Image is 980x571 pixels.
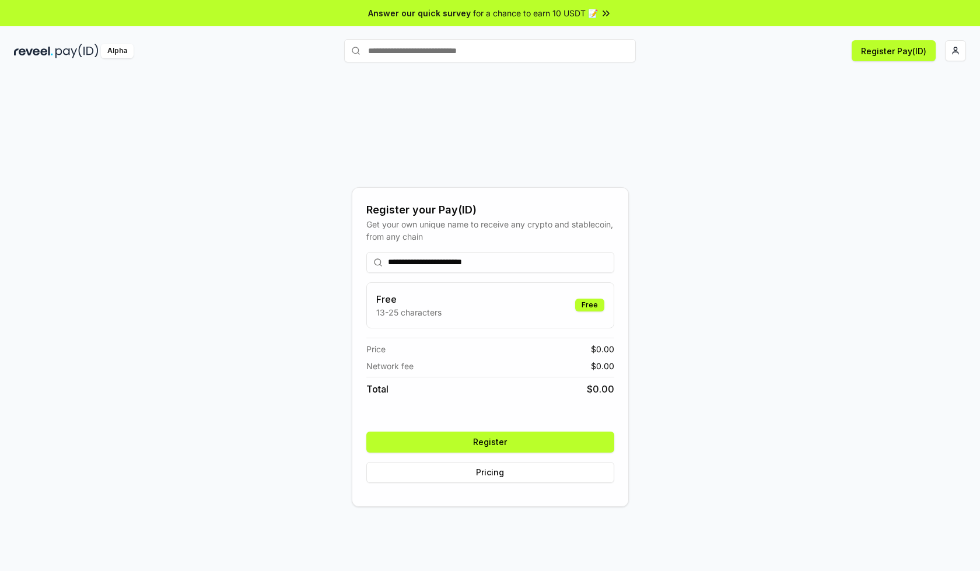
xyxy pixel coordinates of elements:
h3: Free [376,292,442,306]
img: pay_id [55,44,99,58]
span: Total [366,382,388,396]
span: Price [366,343,386,355]
p: 13-25 characters [376,306,442,318]
div: Get your own unique name to receive any crypto and stablecoin, from any chain [366,218,614,243]
span: for a chance to earn 10 USDT 📝 [473,7,598,19]
span: $ 0.00 [591,360,614,372]
span: $ 0.00 [587,382,614,396]
button: Pricing [366,462,614,483]
div: Alpha [101,44,134,58]
img: reveel_dark [14,44,53,58]
span: Network fee [366,360,414,372]
button: Register [366,432,614,453]
span: Answer our quick survey [368,7,471,19]
div: Register your Pay(ID) [366,202,614,218]
button: Register Pay(ID) [852,40,936,61]
div: Free [575,299,604,311]
span: $ 0.00 [591,343,614,355]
